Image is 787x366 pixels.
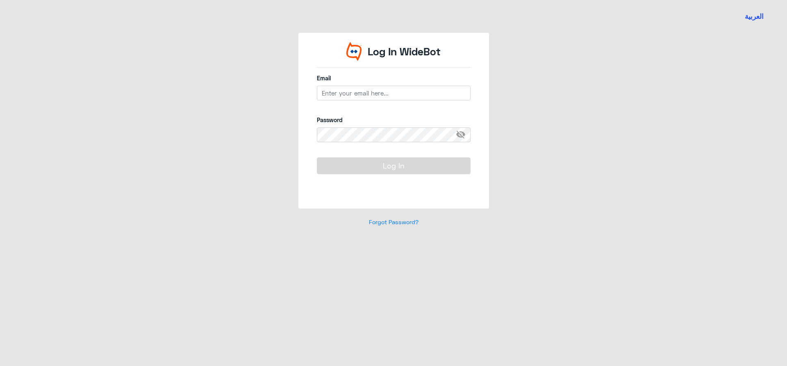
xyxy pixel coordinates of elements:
[346,42,362,61] img: Widebot Logo
[317,116,471,124] label: Password
[369,218,419,225] a: Forgot Password?
[317,86,471,100] input: Enter your email here...
[368,44,441,59] p: Log In WideBot
[456,127,471,142] span: visibility_off
[317,74,471,82] label: Email
[740,6,769,27] a: Switch language
[317,157,471,174] button: Log In
[745,11,764,22] button: العربية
